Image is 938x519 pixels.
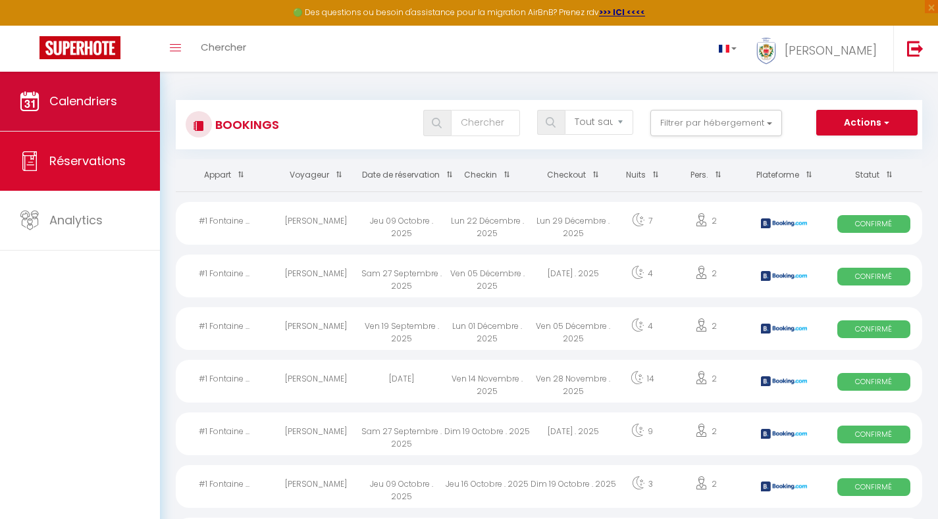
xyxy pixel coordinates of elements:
a: >>> ICI <<<< [599,7,645,18]
span: Réservations [49,153,126,169]
th: Sort by nights [616,159,668,191]
th: Sort by rentals [176,159,273,191]
th: Sort by checkout [531,159,616,191]
th: Sort by status [825,159,922,191]
th: Sort by checkin [444,159,530,191]
img: ... [756,37,776,64]
a: Chercher [191,26,256,72]
input: Chercher [451,110,519,136]
span: [PERSON_NAME] [785,42,877,59]
button: Filtrer par hébergement [650,110,782,136]
img: logout [907,40,924,57]
span: Chercher [201,40,246,54]
button: Actions [816,110,918,136]
span: Calendriers [49,93,117,109]
img: Super Booking [39,36,120,59]
h3: Bookings [212,110,279,139]
a: ... [PERSON_NAME] [746,26,893,72]
th: Sort by channel [743,159,825,191]
th: Sort by booking date [359,159,444,191]
th: Sort by people [668,159,743,191]
span: Analytics [49,212,103,228]
th: Sort by guest [273,159,358,191]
